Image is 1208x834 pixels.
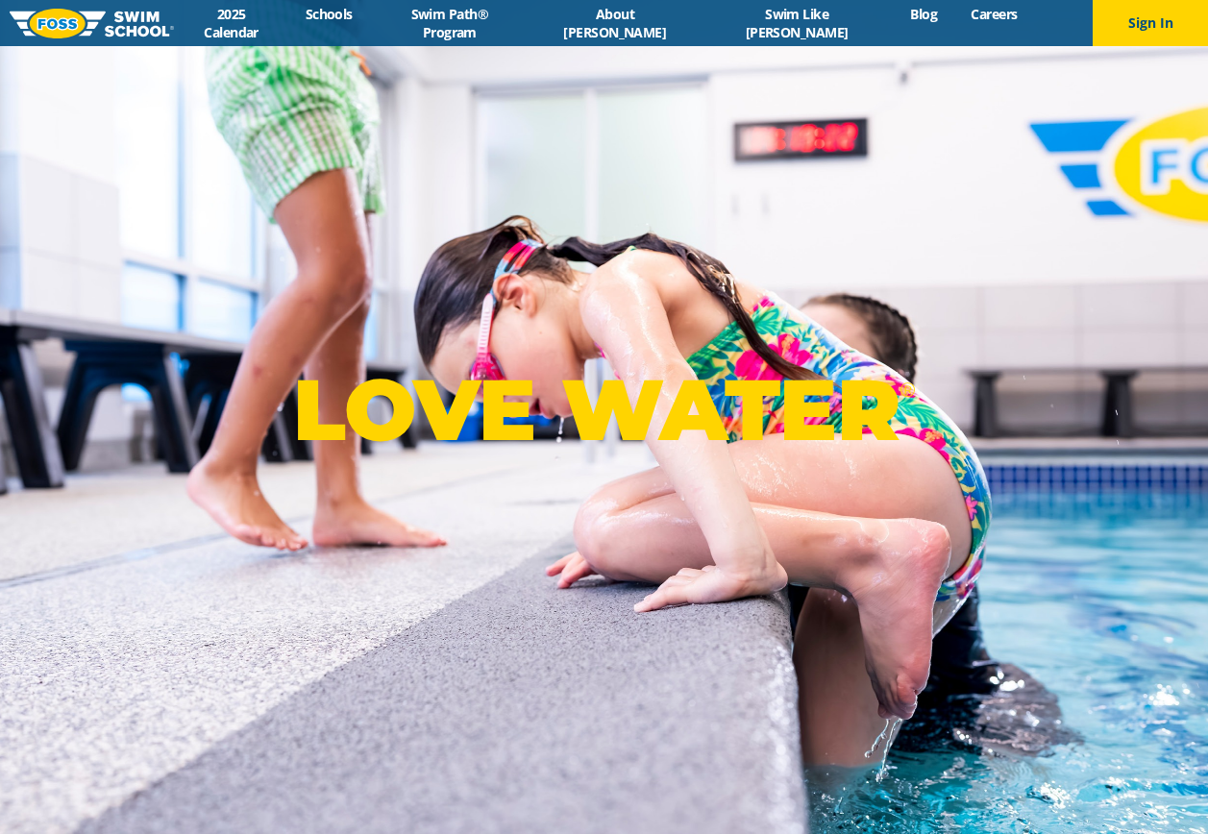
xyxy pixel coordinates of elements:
[369,5,530,41] a: Swim Path® Program
[700,5,894,41] a: Swim Like [PERSON_NAME]
[530,5,700,41] a: About [PERSON_NAME]
[174,5,288,41] a: 2025 Calendar
[900,378,915,402] sup: ®
[293,358,915,461] p: LOVE WATER
[10,9,174,38] img: FOSS Swim School Logo
[894,5,954,23] a: Blog
[288,5,369,23] a: Schools
[954,5,1034,23] a: Careers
